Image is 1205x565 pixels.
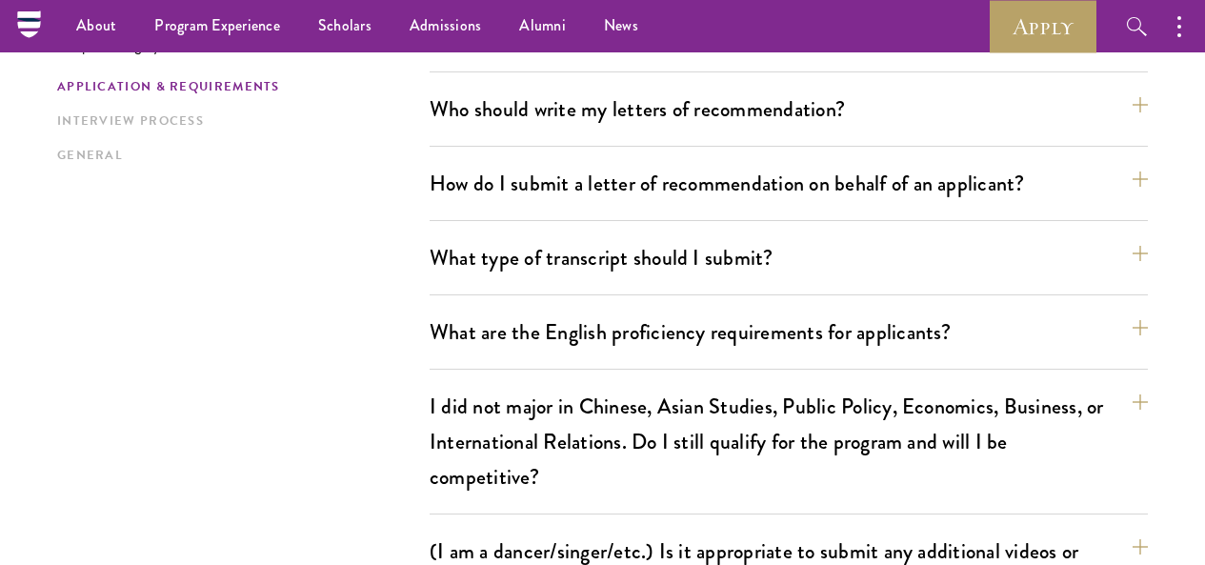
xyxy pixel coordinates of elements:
button: How do I submit a letter of recommendation on behalf of an applicant? [430,162,1148,205]
p: Jump to category: [57,36,430,53]
button: Who should write my letters of recommendation? [430,88,1148,131]
a: Interview Process [57,111,418,131]
button: I did not major in Chinese, Asian Studies, Public Policy, Economics, Business, or International R... [430,385,1148,498]
button: What are the English proficiency requirements for applicants? [430,311,1148,353]
a: Application & Requirements [57,77,418,97]
a: General [57,146,418,166]
button: What type of transcript should I submit? [430,236,1148,279]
